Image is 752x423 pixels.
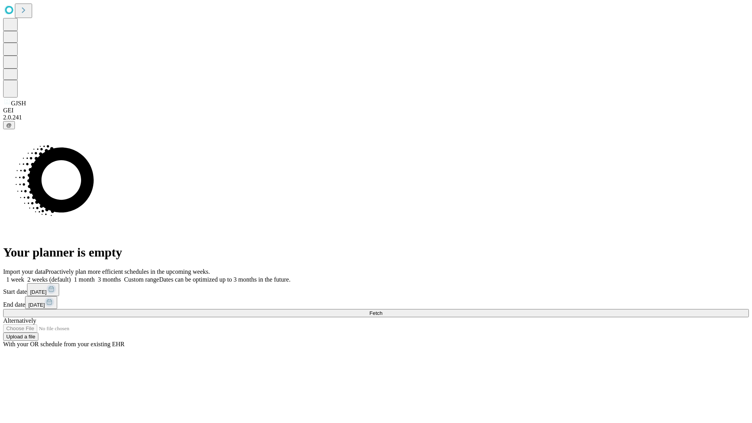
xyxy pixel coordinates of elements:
span: With your OR schedule from your existing EHR [3,341,125,347]
span: 1 month [74,276,95,283]
button: Fetch [3,309,749,317]
span: [DATE] [30,289,47,295]
button: Upload a file [3,333,38,341]
span: Fetch [369,310,382,316]
button: @ [3,121,15,129]
span: @ [6,122,12,128]
div: GEI [3,107,749,114]
span: Alternatively [3,317,36,324]
div: Start date [3,283,749,296]
span: Import your data [3,268,45,275]
span: Custom range [124,276,159,283]
span: Proactively plan more efficient schedules in the upcoming weeks. [45,268,210,275]
span: [DATE] [28,302,45,308]
span: 1 week [6,276,24,283]
span: Dates can be optimized up to 3 months in the future. [159,276,290,283]
h1: Your planner is empty [3,245,749,260]
span: GJSH [11,100,26,107]
div: End date [3,296,749,309]
span: 2 weeks (default) [27,276,71,283]
button: [DATE] [27,283,59,296]
span: 3 months [98,276,121,283]
button: [DATE] [25,296,57,309]
div: 2.0.241 [3,114,749,121]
